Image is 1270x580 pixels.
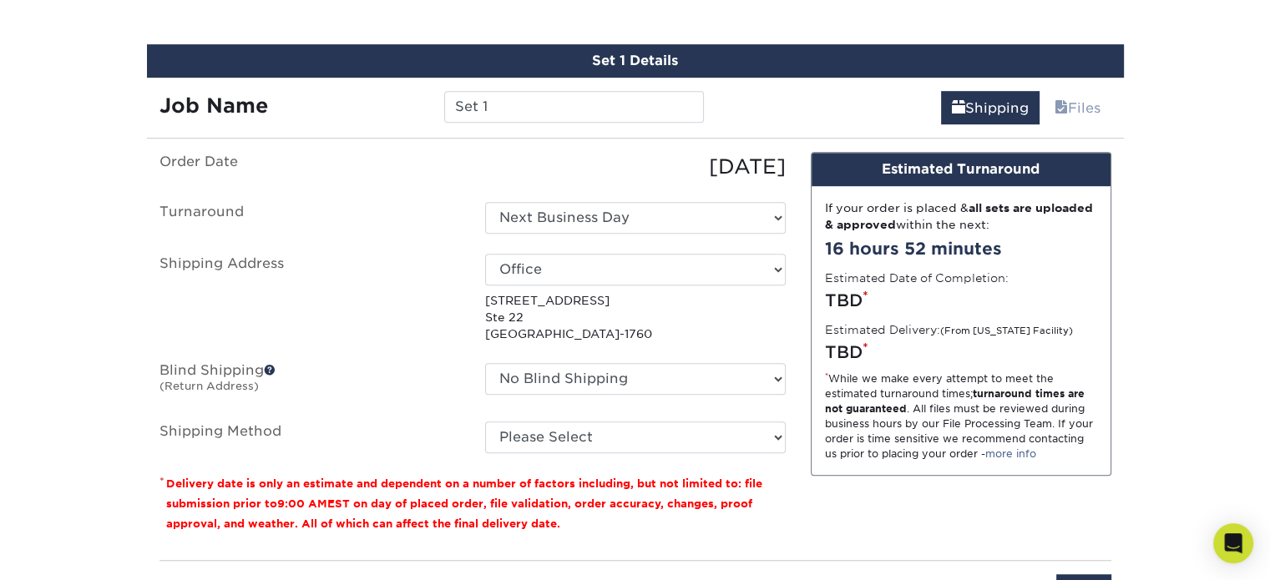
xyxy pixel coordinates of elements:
span: shipping [952,100,965,116]
label: Shipping Method [147,421,473,453]
div: Estimated Turnaround [812,153,1111,186]
div: 16 hours 52 minutes [825,236,1097,261]
label: Order Date [147,152,473,182]
div: TBD [825,340,1097,365]
p: [STREET_ADDRESS] Ste 22 [GEOGRAPHIC_DATA]-1760 [485,292,786,343]
a: Files [1044,91,1111,124]
label: Turnaround [147,202,473,234]
span: 9:00 AM [277,497,327,510]
label: Shipping Address [147,254,473,343]
small: (Return Address) [159,380,259,392]
a: Shipping [941,91,1040,124]
div: If your order is placed & within the next: [825,199,1097,234]
label: Estimated Delivery: [825,321,1073,338]
input: Enter a job name [444,91,704,123]
a: more info [985,447,1036,460]
strong: Job Name [159,93,268,118]
span: files [1055,100,1068,116]
div: TBD [825,288,1097,313]
small: Delivery date is only an estimate and dependent on a number of factors including, but not limited... [166,477,762,530]
div: [DATE] [473,152,798,182]
label: Blind Shipping [147,363,473,401]
small: (From [US_STATE] Facility) [940,325,1073,336]
div: While we make every attempt to meet the estimated turnaround times; . All files must be reviewed ... [825,371,1097,461]
div: Set 1 Details [147,44,1124,78]
label: Estimated Date of Completion: [825,270,1009,286]
div: Open Intercom Messenger [1213,523,1253,563]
